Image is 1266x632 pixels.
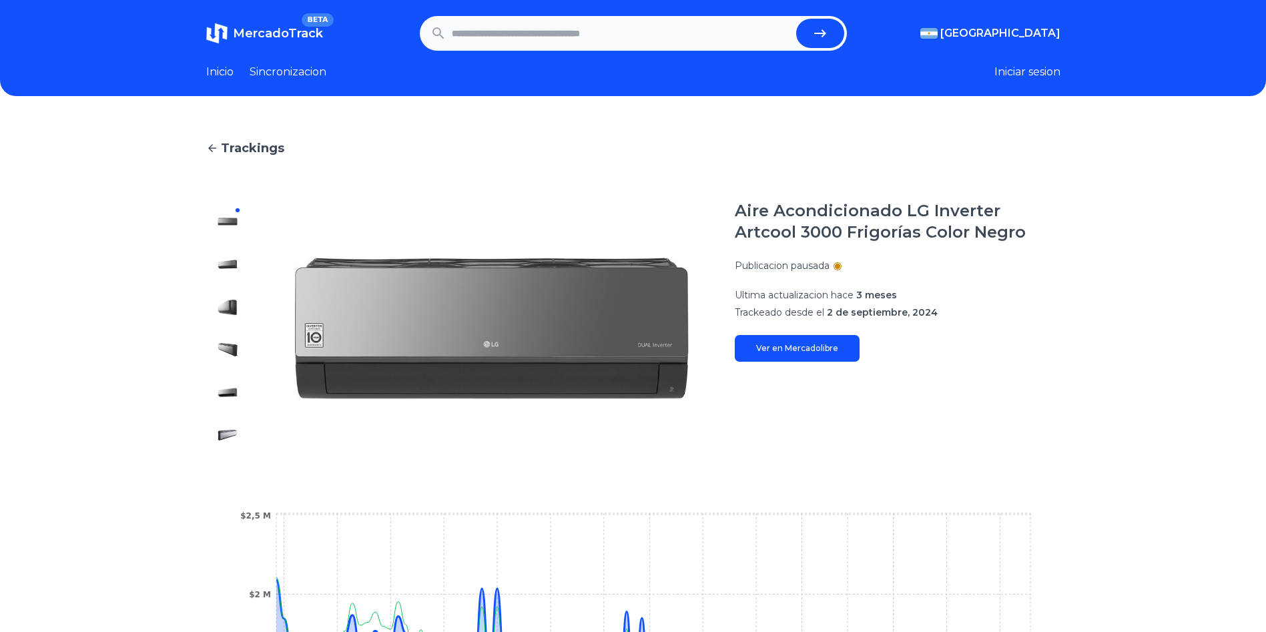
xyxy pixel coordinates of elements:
span: Trackeado desde el [735,306,824,318]
span: BETA [302,13,333,27]
a: MercadoTrackBETA [206,23,323,44]
a: Sincronizacion [250,64,326,80]
img: Aire Acondicionado LG Inverter Artcool 3000 Frigorías Color Negro [217,424,238,446]
span: Trackings [221,139,284,157]
p: Publicacion pausada [735,259,830,272]
img: Argentina [920,28,938,39]
img: Aire Acondicionado LG Inverter Artcool 3000 Frigorías Color Negro [217,296,238,318]
img: Aire Acondicionado LG Inverter Artcool 3000 Frigorías Color Negro [217,339,238,360]
a: Ver en Mercadolibre [735,335,860,362]
h1: Aire Acondicionado LG Inverter Artcool 3000 Frigorías Color Negro [735,200,1060,243]
img: Aire Acondicionado LG Inverter Artcool 3000 Frigorías Color Negro [217,254,238,275]
tspan: $2,5 M [240,511,271,521]
a: Inicio [206,64,234,80]
img: Aire Acondicionado LG Inverter Artcool 3000 Frigorías Color Negro [276,200,708,456]
img: Aire Acondicionado LG Inverter Artcool 3000 Frigorías Color Negro [217,211,238,232]
a: Trackings [206,139,1060,157]
img: MercadoTrack [206,23,228,44]
span: 2 de septiembre, 2024 [827,306,938,318]
tspan: $2 M [249,590,271,599]
span: MercadoTrack [233,26,323,41]
button: Iniciar sesion [994,64,1060,80]
button: [GEOGRAPHIC_DATA] [920,25,1060,41]
span: Ultima actualizacion hace [735,289,854,301]
span: 3 meses [856,289,897,301]
span: [GEOGRAPHIC_DATA] [940,25,1060,41]
img: Aire Acondicionado LG Inverter Artcool 3000 Frigorías Color Negro [217,382,238,403]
